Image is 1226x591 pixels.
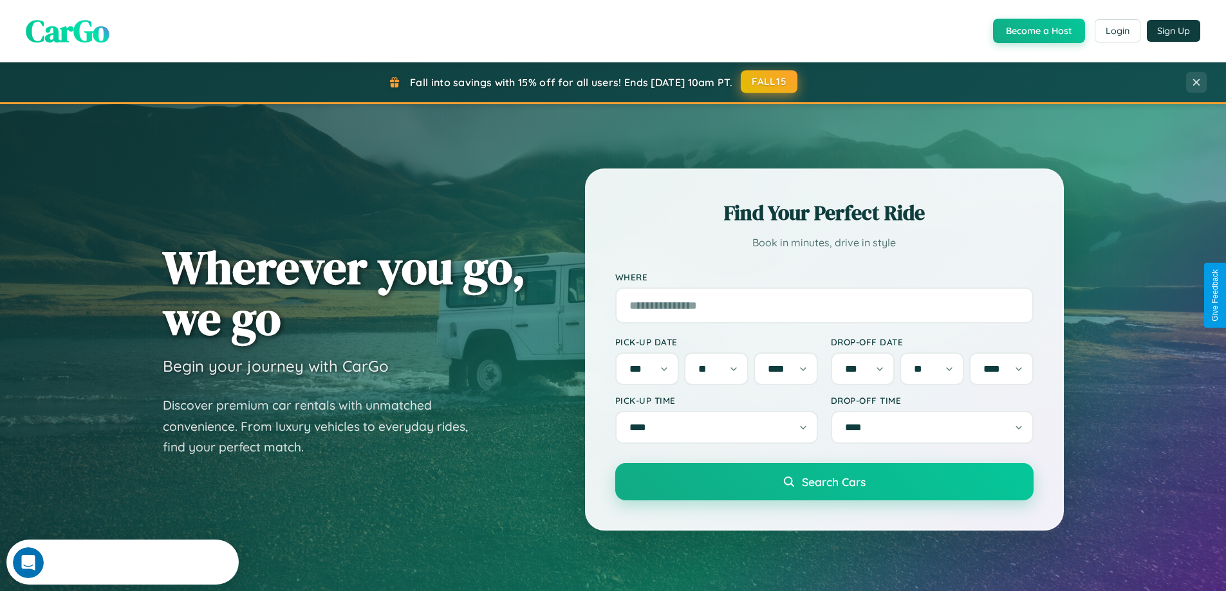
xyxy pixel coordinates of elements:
button: Sign Up [1147,20,1200,42]
h2: Find Your Perfect Ride [615,199,1034,227]
label: Drop-off Date [831,336,1034,347]
label: Pick-up Date [615,336,818,347]
button: Become a Host [993,19,1085,43]
div: Give Feedback [1211,269,1220,322]
iframe: Intercom live chat discovery launcher [6,540,239,585]
p: Discover premium car rentals with unmatched convenience. From luxury vehicles to everyday rides, ... [163,395,485,458]
iframe: Intercom live chat [13,547,44,578]
span: Fall into savings with 15% off for all users! Ends [DATE] 10am PT. [410,76,732,89]
h3: Begin your journey with CarGo [163,356,389,376]
label: Where [615,271,1034,282]
label: Drop-off Time [831,395,1034,406]
span: CarGo [26,10,109,52]
p: Book in minutes, drive in style [615,233,1034,252]
button: FALL15 [741,70,797,93]
label: Pick-up Time [615,395,818,406]
button: Search Cars [615,463,1034,500]
button: Login [1095,19,1140,42]
h1: Wherever you go, we go [163,242,526,343]
span: Search Cars [802,475,866,489]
